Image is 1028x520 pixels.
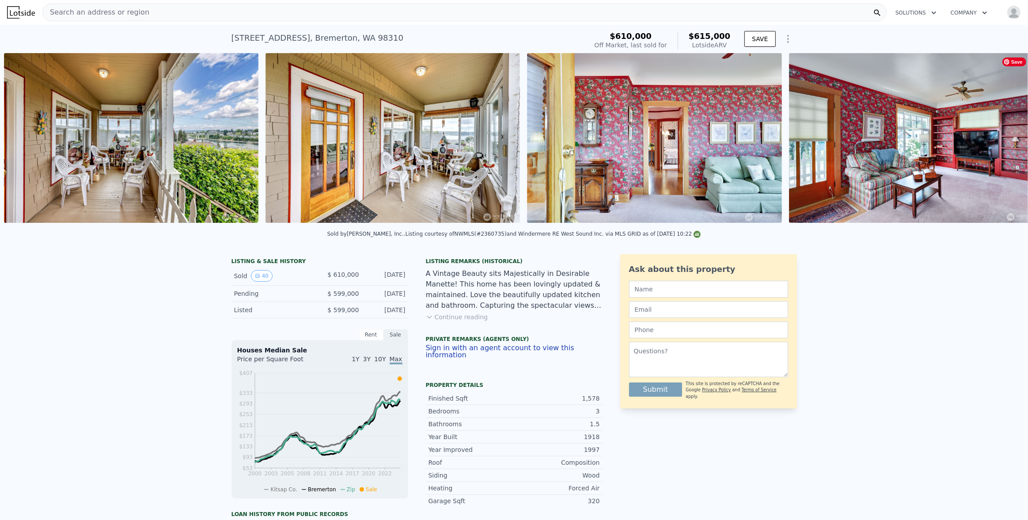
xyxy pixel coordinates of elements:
div: Rent [359,329,383,340]
button: Show Options [779,30,797,48]
span: $ 599,000 [327,306,359,314]
div: Siding [429,471,514,480]
div: [DATE] [366,270,406,282]
div: Bedrooms [429,407,514,416]
img: avatar [1007,5,1021,19]
tspan: 2017 [345,470,359,477]
div: Price per Square Foot [237,355,320,369]
span: Max [390,356,402,364]
span: $ 610,000 [327,271,359,278]
tspan: 2022 [378,470,392,477]
div: Composition [514,458,600,467]
div: [STREET_ADDRESS] , Bremerton , WA 98310 [231,32,403,44]
tspan: $253 [239,412,253,418]
button: Continue reading [426,313,488,321]
span: $610,000 [610,31,652,41]
div: 1,578 [514,394,600,403]
span: Bremerton [308,486,336,493]
div: Garage Sqft [429,497,514,505]
input: Phone [629,321,788,338]
div: 1997 [514,445,600,454]
div: Heating [429,484,514,493]
tspan: 2020 [362,470,376,477]
button: View historical data [251,270,273,282]
span: Kitsap Co. [270,486,297,493]
div: Roof [429,458,514,467]
tspan: $213 [239,422,253,428]
div: Wood [514,471,600,480]
div: 3 [514,407,600,416]
span: Zip [347,486,355,493]
div: A Vintage Beauty sits Majestically in Desirable Manette! This home has been lovingly updated & ma... [426,268,603,311]
input: Email [629,301,788,318]
span: 3Y [363,356,371,363]
input: Name [629,281,788,298]
div: [DATE] [366,289,406,298]
tspan: $93 [243,455,253,461]
tspan: $333 [239,390,253,396]
button: SAVE [744,31,775,47]
span: $ 599,000 [327,290,359,297]
a: Privacy Policy [702,387,731,392]
tspan: $53 [243,465,253,471]
div: 1918 [514,432,600,441]
div: Listed [234,306,313,314]
tspan: $173 [239,433,253,439]
div: Sold [234,270,313,282]
span: Search an address or region [43,7,149,18]
tspan: $407 [239,370,253,376]
tspan: 2014 [329,470,343,477]
span: Sale [366,486,377,493]
div: This site is protected by reCAPTCHA and the Google and apply. [686,381,788,400]
tspan: 2005 [281,470,294,477]
div: Loan history from public records [231,511,408,518]
span: 10Y [374,356,386,363]
span: 1Y [352,356,359,363]
div: Year Improved [429,445,514,454]
div: Listing Remarks (Historical) [426,258,603,265]
div: Sale [383,329,408,340]
div: Bathrooms [429,420,514,428]
button: Sign in with an agent account to view this information [426,344,603,359]
div: Ask about this property [629,263,788,275]
button: Submit [629,382,683,397]
div: Year Built [429,432,514,441]
img: Sale: 149614081 Parcel: 102093408 [4,53,258,223]
div: Forced Air [514,484,600,493]
div: LISTING & SALE HISTORY [231,258,408,267]
tspan: 2008 [297,470,311,477]
tspan: 2000 [248,470,262,477]
div: Off Market, last sold for [595,41,667,50]
div: Sold by [PERSON_NAME], Inc. . [327,231,406,237]
img: Sale: 149614081 Parcel: 102093408 [266,53,520,223]
tspan: 2011 [313,470,326,477]
span: Save [1002,57,1026,66]
tspan: $133 [239,444,253,450]
img: NWMLS Logo [694,231,701,238]
tspan: $293 [239,401,253,407]
div: Listing courtesy of NWMLS (#2360735) and Windermere RE West Sound Inc. via MLS GRID as of [DATE] ... [406,231,701,237]
div: Property details [426,382,603,389]
div: Houses Median Sale [237,346,402,355]
div: Lotside ARV [689,41,731,50]
tspan: 2003 [264,470,278,477]
button: Solutions [888,5,944,21]
div: Finished Sqft [429,394,514,403]
span: $615,000 [689,31,731,41]
div: 1.5 [514,420,600,428]
div: [DATE] [366,306,406,314]
img: Lotside [7,6,35,19]
button: Company [944,5,994,21]
a: Terms of Service [742,387,777,392]
div: 320 [514,497,600,505]
div: Pending [234,289,313,298]
div: Private Remarks (Agents Only) [426,336,603,344]
img: Sale: 149614081 Parcel: 102093408 [527,53,781,223]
